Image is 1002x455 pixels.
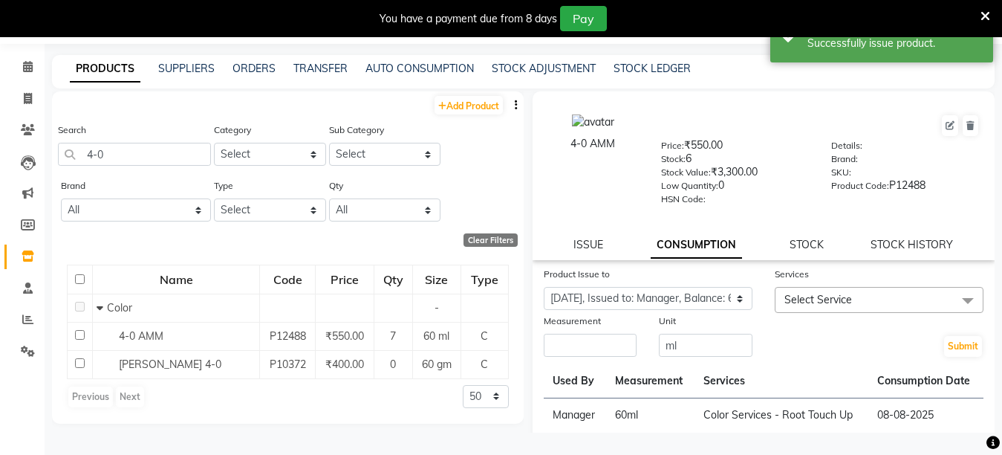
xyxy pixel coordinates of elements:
td: Manager [544,398,606,433]
span: 7 [390,329,396,343]
button: Pay [560,6,607,31]
button: Submit [944,336,982,357]
a: Add Product [435,96,503,114]
td: 08-08-2025 [868,398,983,433]
label: Product Code: [831,179,889,193]
div: Qty [375,266,411,293]
span: Color [107,301,132,314]
label: Brand: [831,152,858,166]
label: Price: [661,139,684,152]
span: - [435,301,439,314]
td: 60 [606,398,695,433]
div: P12488 [831,178,980,199]
span: 4-0 AMM [119,329,163,343]
label: Measurement [544,314,601,328]
th: Services [694,364,868,398]
label: Sub Category [329,123,384,137]
label: Low Quantity: [661,179,718,193]
div: You have a payment due from 8 days [380,11,557,27]
label: Stock Value: [661,166,711,179]
a: STOCK LEDGER [614,62,691,75]
a: AUTO CONSUMPTION [365,62,474,75]
input: Search by product name or code [58,143,211,166]
a: CONSUMPTION [651,232,742,259]
label: Category [214,123,251,137]
div: ₹550.00 [661,138,810,158]
span: 60 ml [423,329,449,343]
div: Name [94,266,258,293]
label: Brand [61,179,85,193]
label: Stock: [661,152,686,166]
span: Select Service [784,293,852,306]
div: Clear Filters [463,233,518,247]
div: Type [462,266,507,293]
label: Services [775,268,809,281]
div: 4-0 AMM [547,136,639,152]
label: Product Issue to [544,268,610,281]
div: Successfully issue product. [807,36,982,51]
label: Details: [831,139,862,152]
div: 6 [661,151,810,172]
div: Code [261,266,314,293]
a: STOCK ADJUSTMENT [492,62,596,75]
a: TRANSFER [293,62,348,75]
span: [PERSON_NAME] 4-0 [119,358,221,371]
span: 60 gm [422,358,452,371]
td: Color Services - Root Touch Up [694,398,868,433]
label: SKU: [831,166,851,179]
span: P12488 [270,329,306,343]
th: Measurement [606,364,695,398]
span: Collapse Row [97,301,107,314]
label: Qty [329,179,343,193]
span: ml [627,408,638,422]
a: SUPPLIERS [158,62,215,75]
a: ISSUE [573,238,603,251]
a: STOCK HISTORY [871,238,953,251]
label: HSN Code: [661,193,706,206]
label: Type [214,179,233,193]
span: C [481,358,488,371]
a: ORDERS [232,62,276,75]
span: ₹550.00 [325,329,364,343]
span: C [481,329,488,343]
label: Search [58,123,86,137]
a: STOCK [790,238,824,251]
span: 0 [390,358,396,371]
div: Size [414,266,460,293]
th: Used By [544,364,606,398]
a: PRODUCTS [70,56,140,83]
span: P10372 [270,358,306,371]
span: ₹400.00 [325,358,364,371]
div: 0 [661,178,810,199]
div: Price [316,266,372,293]
th: Consumption Date [868,364,983,398]
label: Unit [659,314,676,328]
img: avatar [572,114,614,130]
div: ₹3,300.00 [661,164,810,185]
